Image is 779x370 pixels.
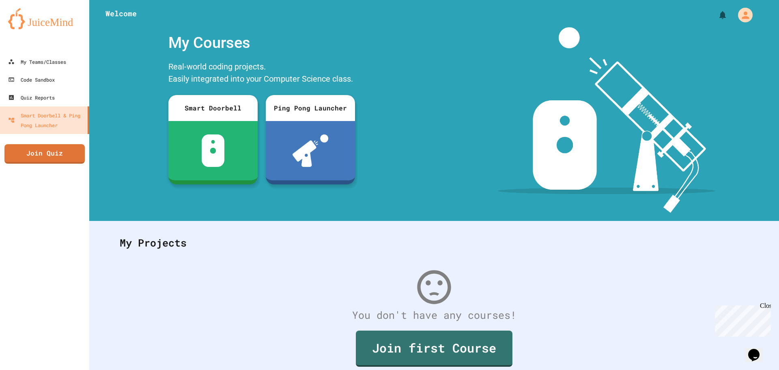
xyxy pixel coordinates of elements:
[8,8,81,29] img: logo-orange.svg
[293,134,329,167] img: ppl-with-ball.png
[112,227,757,259] div: My Projects
[356,331,512,367] a: Join first Course
[8,57,66,67] div: My Teams/Classes
[703,8,730,22] div: My Notifications
[498,27,715,213] img: banner-image-my-projects.png
[112,307,757,323] div: You don't have any courses!
[266,95,355,121] div: Ping Pong Launcher
[164,27,359,58] div: My Courses
[8,75,55,84] div: Code Sandbox
[8,110,84,130] div: Smart Doorbell & Ping Pong Launcher
[745,338,771,362] iframe: chat widget
[730,6,755,24] div: My Account
[202,134,225,167] img: sdb-white.svg
[3,3,56,52] div: Chat with us now!Close
[164,58,359,89] div: Real-world coding projects. Easily integrated into your Computer Science class.
[712,302,771,337] iframe: chat widget
[4,144,85,164] a: Join Quiz
[8,93,55,102] div: Quiz Reports
[168,95,258,121] div: Smart Doorbell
